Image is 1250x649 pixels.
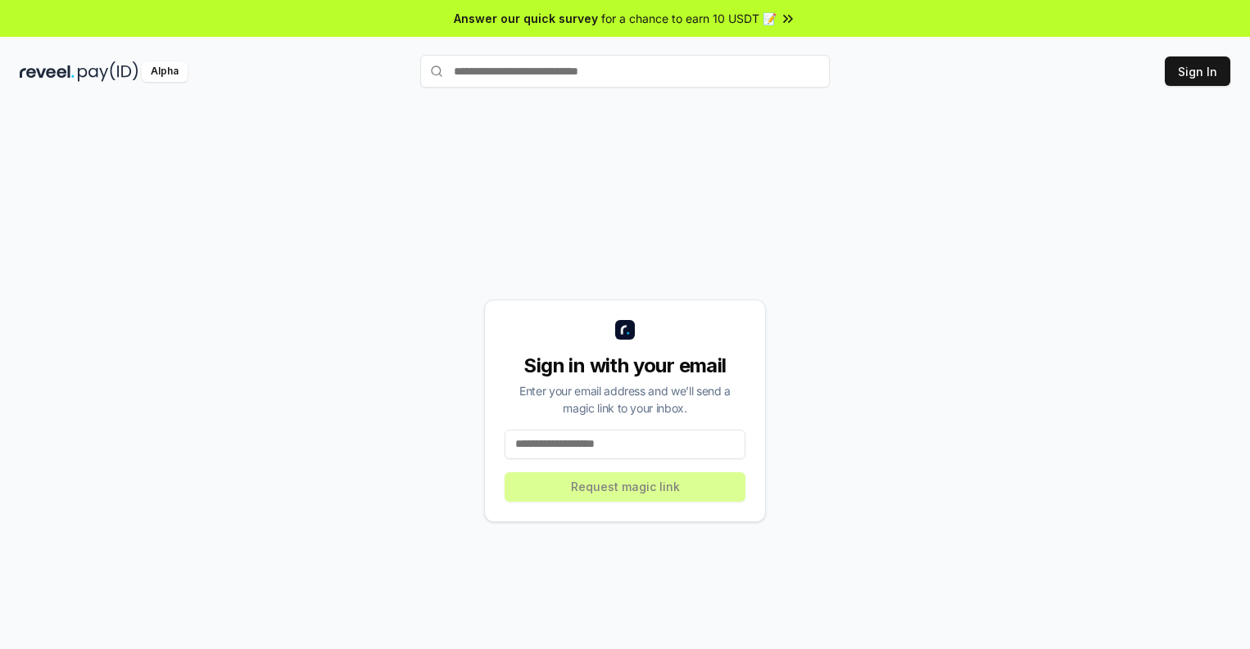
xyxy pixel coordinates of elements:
[142,61,188,82] div: Alpha
[454,10,598,27] span: Answer our quick survey
[601,10,777,27] span: for a chance to earn 10 USDT 📝
[615,320,635,340] img: logo_small
[20,61,75,82] img: reveel_dark
[1165,56,1230,86] button: Sign In
[505,353,745,379] div: Sign in with your email
[505,382,745,417] div: Enter your email address and we’ll send a magic link to your inbox.
[78,61,138,82] img: pay_id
